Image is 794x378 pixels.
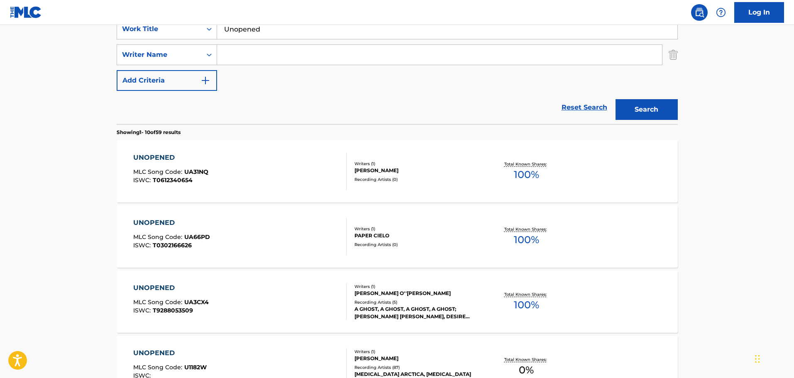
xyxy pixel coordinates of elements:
span: ISWC : [133,241,153,249]
img: search [694,7,704,17]
div: [PERSON_NAME] [354,355,480,362]
p: Total Known Shares: [504,226,549,232]
div: Writers ( 1 ) [354,349,480,355]
p: Total Known Shares: [504,291,549,298]
span: MLC Song Code : [133,363,184,371]
div: Recording Artists ( 5 ) [354,299,480,305]
a: Reset Search [557,98,611,117]
a: UNOPENEDMLC Song Code:UA66PDISWC:T0302166626Writers (1)PAPER CIELORecording Artists (0)Total Know... [117,205,678,268]
div: Work Title [122,24,197,34]
iframe: Chat Widget [752,338,794,378]
img: MLC Logo [10,6,42,18]
span: 100 % [514,298,539,312]
span: T9288053509 [153,307,193,314]
img: help [716,7,726,17]
form: Search Form [117,19,678,124]
a: UNOPENEDMLC Song Code:UA3CX4ISWC:T9288053509Writers (1)[PERSON_NAME] O''[PERSON_NAME]Recording Ar... [117,271,678,333]
div: Recording Artists ( 87 ) [354,364,480,371]
span: UA66PD [184,233,210,241]
div: [PERSON_NAME] [354,167,480,174]
button: Search [616,99,678,120]
img: Delete Criterion [669,44,678,65]
div: UNOPENED [133,218,210,228]
span: UA3CX4 [184,298,209,306]
div: Writers ( 1 ) [354,161,480,167]
span: 100 % [514,232,539,247]
a: Public Search [691,4,708,21]
span: UA31NQ [184,168,208,176]
div: Drag [755,346,760,371]
span: T0302166626 [153,241,192,249]
button: Add Criteria [117,70,217,91]
span: 0 % [519,363,534,378]
span: MLC Song Code : [133,168,184,176]
span: ISWC : [133,176,153,184]
a: Log In [734,2,784,23]
span: ISWC : [133,307,153,314]
div: Recording Artists ( 0 ) [354,176,480,183]
span: U1182W [184,363,207,371]
div: UNOPENED [133,153,208,163]
div: UNOPENED [133,283,209,293]
span: T0612340654 [153,176,193,184]
a: UNOPENEDMLC Song Code:UA31NQISWC:T0612340654Writers (1)[PERSON_NAME]Recording Artists (0)Total Kn... [117,140,678,202]
span: 100 % [514,167,539,182]
div: Recording Artists ( 0 ) [354,241,480,248]
div: PAPER CIELO [354,232,480,239]
div: [PERSON_NAME] O''[PERSON_NAME] [354,290,480,297]
p: Total Known Shares: [504,161,549,167]
div: Writer Name [122,50,197,60]
span: MLC Song Code : [133,233,184,241]
div: Writers ( 1 ) [354,226,480,232]
div: A GHOST, A GHOST, A GHOST, A GHOST;[PERSON_NAME] [PERSON_NAME], DESIRE LINES [354,305,480,320]
div: UNOPENED [133,348,207,358]
span: MLC Song Code : [133,298,184,306]
div: Writers ( 1 ) [354,283,480,290]
p: Showing 1 - 10 of 59 results [117,129,181,136]
p: Total Known Shares: [504,356,549,363]
img: 9d2ae6d4665cec9f34b9.svg [200,76,210,85]
div: Help [713,4,729,21]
